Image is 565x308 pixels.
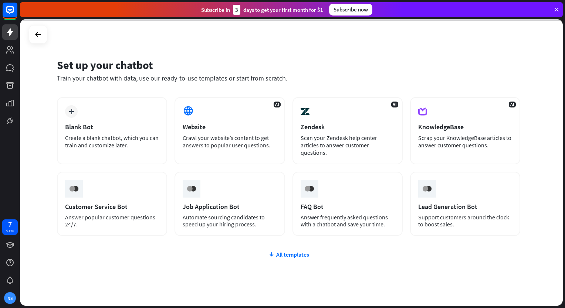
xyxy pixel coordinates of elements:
[8,221,12,228] div: 7
[6,228,14,233] div: days
[201,5,323,15] div: Subscribe in days to get your first month for $1
[4,292,16,304] div: NS
[329,4,372,16] div: Subscribe now
[233,5,240,15] div: 3
[2,219,18,235] a: 7 days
